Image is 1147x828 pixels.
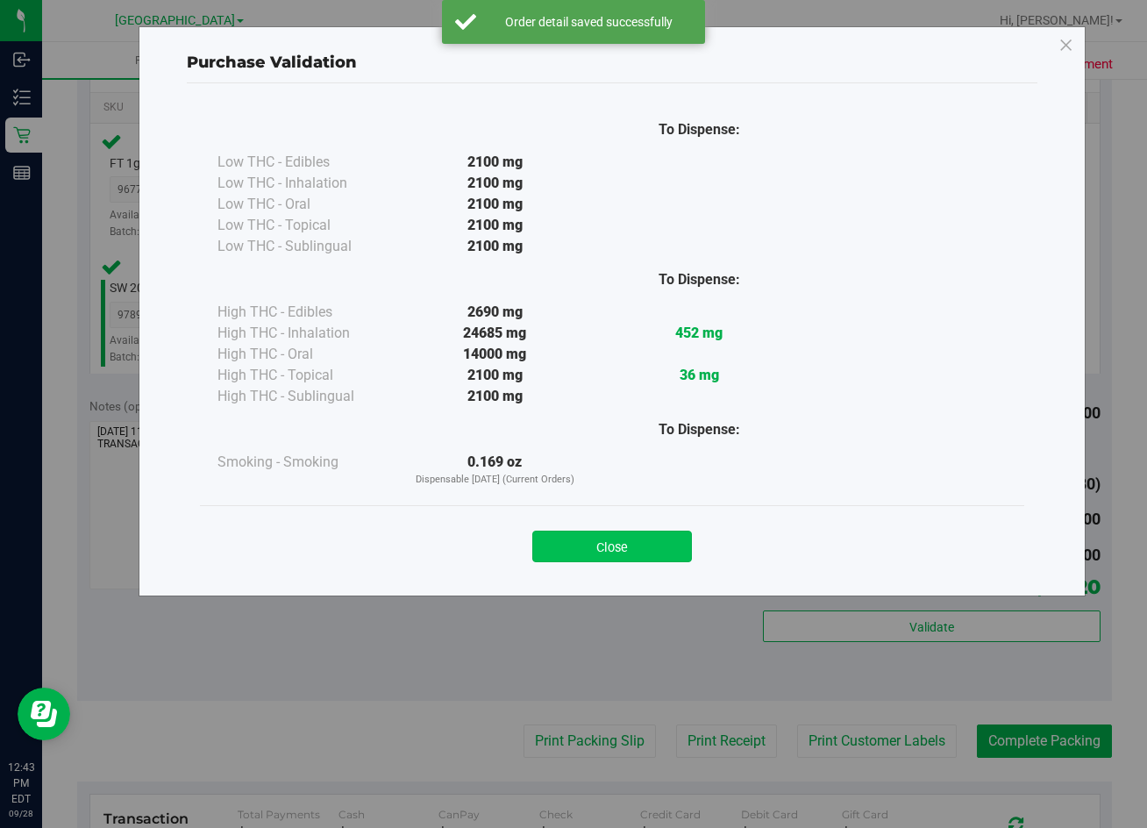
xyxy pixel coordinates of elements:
[393,173,597,194] div: 2100 mg
[393,323,597,344] div: 24685 mg
[393,452,597,488] div: 0.169 oz
[393,302,597,323] div: 2690 mg
[393,194,597,215] div: 2100 mg
[217,194,393,215] div: Low THC - Oral
[217,452,393,473] div: Smoking - Smoking
[597,269,801,290] div: To Dispense:
[217,344,393,365] div: High THC - Oral
[393,152,597,173] div: 2100 mg
[680,367,719,383] strong: 36 mg
[217,386,393,407] div: High THC - Sublingual
[393,365,597,386] div: 2100 mg
[393,344,597,365] div: 14000 mg
[393,473,597,488] p: Dispensable [DATE] (Current Orders)
[217,152,393,173] div: Low THC - Edibles
[217,302,393,323] div: High THC - Edibles
[217,215,393,236] div: Low THC - Topical
[393,236,597,257] div: 2100 mg
[217,365,393,386] div: High THC - Topical
[597,419,801,440] div: To Dispense:
[393,386,597,407] div: 2100 mg
[597,119,801,140] div: To Dispense:
[217,236,393,257] div: Low THC - Sublingual
[486,13,692,31] div: Order detail saved successfully
[18,688,70,740] iframe: Resource center
[675,325,723,341] strong: 452 mg
[217,173,393,194] div: Low THC - Inhalation
[187,53,357,72] span: Purchase Validation
[393,215,597,236] div: 2100 mg
[532,531,692,562] button: Close
[217,323,393,344] div: High THC - Inhalation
